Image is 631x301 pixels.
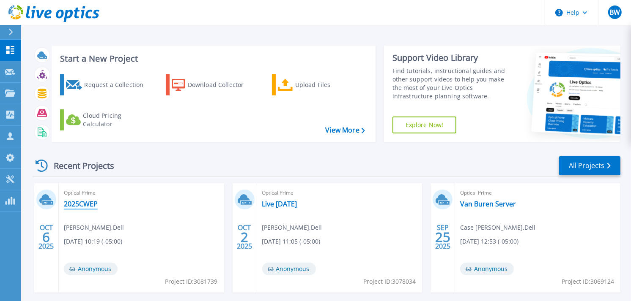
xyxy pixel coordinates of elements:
a: All Projects [559,156,620,175]
div: SEP 2025 [435,222,451,252]
span: Project ID: 3069124 [562,277,614,286]
h3: Start a New Project [60,54,365,63]
span: Optical Prime [262,188,417,198]
div: Download Collector [188,76,255,93]
span: Case [PERSON_NAME] , Dell [460,223,535,232]
a: Van Buren Server [460,200,516,208]
span: Project ID: 3081739 [165,277,218,286]
a: Cloud Pricing Calculator [60,109,154,130]
span: [DATE] 11:05 (-05:00) [262,237,321,246]
div: Recent Projects [33,155,126,176]
span: 6 [42,233,50,241]
a: 2025CWEP [64,200,98,208]
a: Explore Now! [392,117,457,133]
div: OCT 2025 [236,222,252,252]
span: 2 [241,233,248,241]
div: Find tutorials, instructional guides and other support videos to help you make the most of your L... [392,67,511,100]
span: BW [609,9,620,16]
a: Request a Collection [60,74,154,95]
a: Live [DATE] [262,200,297,208]
div: Cloud Pricing Calculator [83,111,151,128]
div: Support Video Library [392,52,511,63]
span: Anonymous [262,263,316,275]
div: OCT 2025 [38,222,54,252]
span: [PERSON_NAME] , Dell [64,223,124,232]
div: Upload Files [295,76,363,93]
span: [DATE] 12:53 (-05:00) [460,237,519,246]
span: [PERSON_NAME] , Dell [262,223,322,232]
a: Upload Files [272,74,366,95]
span: Optical Prime [460,188,615,198]
span: Optical Prime [64,188,219,198]
span: [DATE] 10:19 (-05:00) [64,237,122,246]
span: 25 [435,233,450,241]
div: Request a Collection [84,76,152,93]
span: Project ID: 3078034 [363,277,416,286]
span: Anonymous [460,263,514,275]
a: Download Collector [166,74,260,95]
a: View More [325,126,365,134]
span: Anonymous [64,263,118,275]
